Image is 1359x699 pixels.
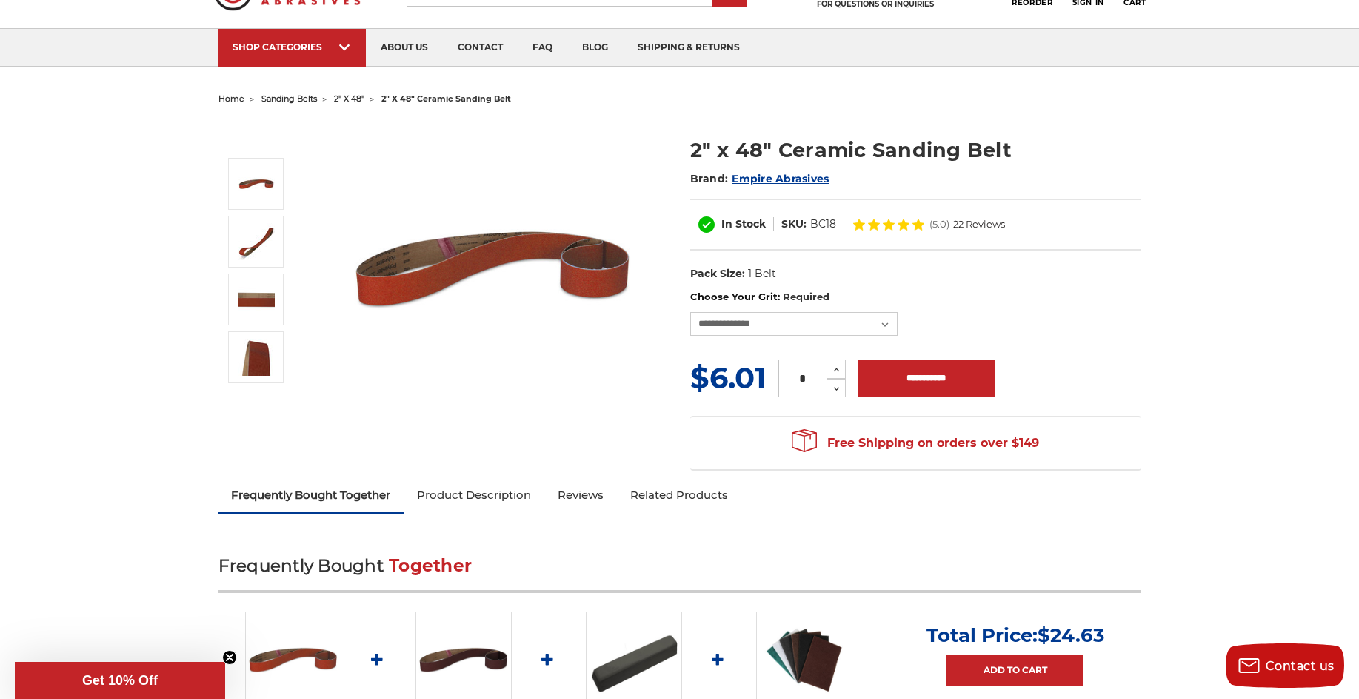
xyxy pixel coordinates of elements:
small: Required [783,291,829,302]
span: 2" x 48" ceramic sanding belt [381,93,511,104]
img: 2" x 48" Sanding Belt - Ceramic [345,120,641,417]
span: Frequently Bought [218,555,384,576]
a: contact [443,29,518,67]
h1: 2" x 48" Ceramic Sanding Belt [690,136,1141,165]
img: 2" x 48" Sanding Belt - Ceramic [238,165,275,202]
dt: Pack Size: [690,266,745,282]
button: Close teaser [222,650,237,665]
p: Total Price: [926,623,1104,647]
a: blog [567,29,623,67]
a: Product Description [404,479,544,511]
label: Choose Your Grit: [690,290,1141,305]
span: 22 Reviews [953,219,1005,229]
div: Get 10% OffClose teaser [15,662,225,699]
div: SHOP CATEGORIES [233,42,351,53]
span: $6.01 [690,360,767,396]
span: Free Shipping on orders over $149 [792,428,1039,458]
a: home [218,93,244,104]
a: shipping & returns [623,29,755,67]
a: Reviews [544,479,617,511]
a: Related Products [617,479,741,511]
a: faq [518,29,567,67]
a: Empire Abrasives [732,172,829,185]
span: $24.63 [1038,623,1104,647]
a: Frequently Bought Together [218,479,404,511]
span: (5.0) [929,219,949,229]
span: Together [389,555,472,576]
span: Contact us [1266,659,1335,673]
img: 2" x 48" Cer Sanding Belt [238,281,275,318]
span: Get 10% Off [82,673,158,688]
dd: 1 Belt [748,266,776,282]
dt: SKU: [781,216,807,232]
img: 2" x 48" Ceramic Sanding Belt [238,223,275,260]
a: about us [366,29,443,67]
a: 2" x 48" [334,93,364,104]
a: sanding belts [261,93,317,104]
span: Brand: [690,172,729,185]
button: Contact us [1226,643,1344,688]
span: In Stock [721,217,766,231]
dd: BC18 [810,216,836,232]
a: Add to Cart [946,655,1083,686]
img: 2" x 48" - Ceramic Sanding Belt [238,339,275,376]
